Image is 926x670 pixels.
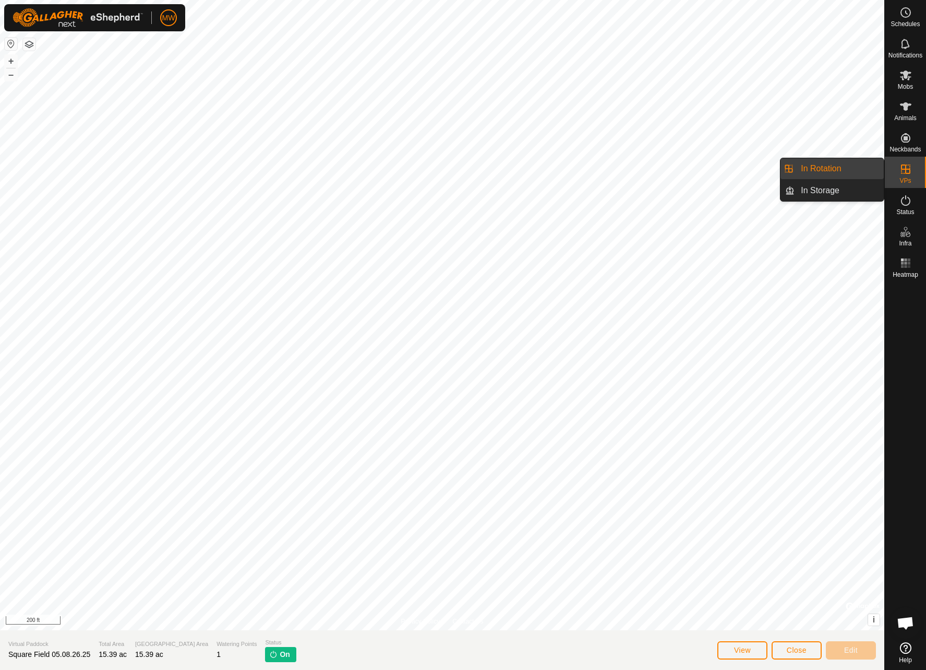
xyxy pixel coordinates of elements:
button: – [5,68,17,81]
span: View [734,646,751,654]
button: View [717,641,767,660]
a: Help [885,638,926,667]
button: Map Layers [23,38,35,51]
button: Edit [826,641,876,660]
span: Watering Points [217,640,257,649]
span: [GEOGRAPHIC_DATA] Area [135,640,208,649]
span: 15.39 ac [135,650,163,659]
span: i [873,615,875,624]
span: Infra [899,240,911,246]
span: Virtual Paddock [8,640,90,649]
span: VPs [899,178,911,184]
span: Notifications [888,52,922,58]
span: Square Field 05.08.26.25 [8,650,90,659]
a: Contact Us [452,617,483,626]
span: Help [899,657,912,663]
span: Heatmap [893,272,918,278]
button: + [5,55,17,67]
span: 15.39 ac [99,650,127,659]
img: Gallagher Logo [13,8,143,27]
li: In Rotation [780,158,884,179]
button: Close [772,641,822,660]
li: In Storage [780,180,884,201]
span: Status [896,209,914,215]
span: Schedules [891,21,920,27]
a: Privacy Policy [401,617,440,626]
a: In Storage [795,180,884,201]
div: Open chat [890,607,921,639]
span: Total Area [99,640,127,649]
span: Mobs [898,84,913,90]
img: turn-on [269,650,278,659]
span: Status [265,638,296,647]
span: Animals [894,115,917,121]
span: On [280,649,290,660]
span: MW [162,13,175,23]
span: In Rotation [801,162,841,175]
span: 1 [217,650,221,659]
button: i [868,614,880,626]
span: Neckbands [889,146,921,152]
button: Reset Map [5,38,17,50]
span: Close [787,646,807,654]
span: Edit [844,646,858,654]
a: In Rotation [795,158,884,179]
span: In Storage [801,184,839,197]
